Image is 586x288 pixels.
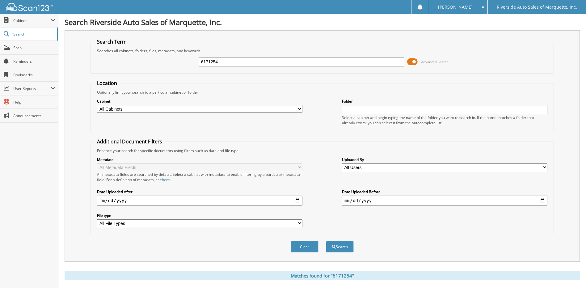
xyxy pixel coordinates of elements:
[97,157,302,162] label: Metadata
[497,5,577,9] span: Riverside Auto Sales of Marquette, Inc.
[342,157,547,162] label: Uploaded By
[97,196,302,205] input: start
[13,113,55,118] span: Announcements
[94,138,165,145] legend: Additional Document Filters
[65,17,580,27] h1: Search Riverside Auto Sales of Marquette, Inc.
[421,60,449,64] span: Advanced Search
[94,148,550,153] div: Enhance your search for specific documents using filters such as date and file type.
[342,99,547,104] label: Folder
[13,45,55,50] span: Scan
[438,5,473,9] span: [PERSON_NAME]
[65,271,580,280] div: Matches found for "6171254"
[94,48,550,53] div: Searches all cabinets, folders, files, metadata, and keywords
[13,32,54,37] span: Search
[13,18,51,23] span: Cabinets
[6,3,53,11] img: scan123-logo-white.svg
[162,177,170,182] a: here
[13,72,55,78] span: Bookmarks
[13,86,51,91] span: User Reports
[342,189,547,194] label: Date Uploaded Before
[13,100,55,105] span: Help
[13,59,55,64] span: Reminders
[97,213,302,218] label: File type
[97,172,302,182] div: All metadata fields are searched by default. Select a cabinet with metadata to enable filtering b...
[342,196,547,205] input: end
[94,38,130,45] legend: Search Term
[342,115,547,125] div: Select a cabinet and begin typing the name of the folder you want to search in. If the name match...
[97,189,302,194] label: Date Uploaded After
[94,80,120,87] legend: Location
[94,90,550,95] div: Optionally limit your search to a particular cabinet or folder
[97,99,302,104] label: Cabinet
[326,241,354,252] button: Search
[291,241,318,252] button: Clear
